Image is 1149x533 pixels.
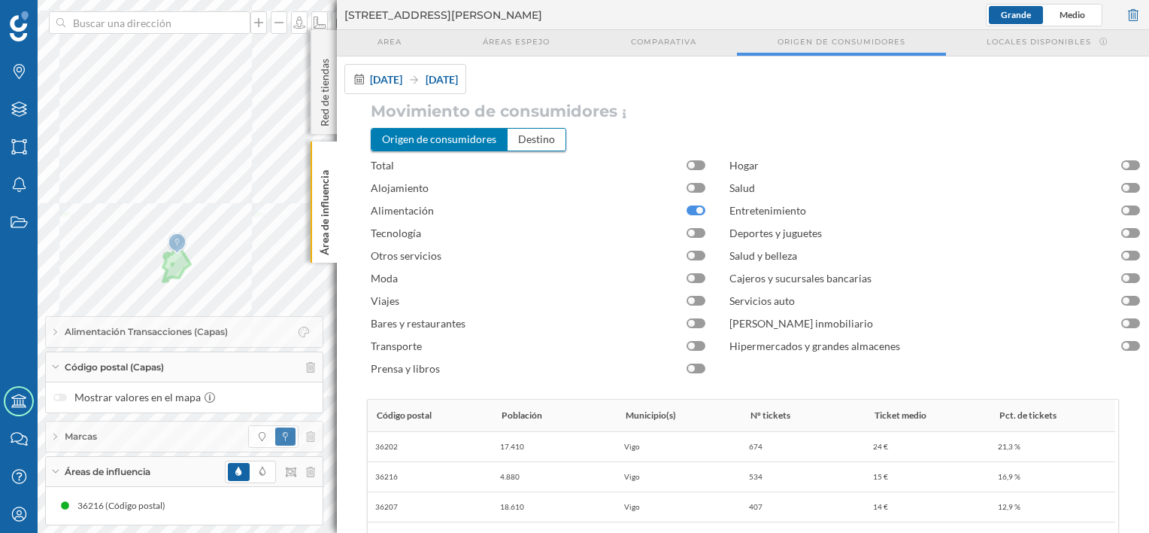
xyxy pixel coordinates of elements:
span: Medio [1060,9,1085,20]
label: Tecnología [371,222,649,245]
img: Geoblink Logo [10,11,29,41]
span: Grande [1001,9,1031,20]
span: 21,3 % [998,439,1020,454]
label: Transporte [371,335,649,358]
span: Comparativa [631,36,696,47]
span: 17.410 [500,439,524,454]
span: 36216 [375,469,398,484]
label: Viajes [371,290,649,312]
label: Servicios auto [729,290,1084,312]
span: [DATE] [426,73,458,86]
div: Destino [508,129,565,150]
span: Ticket medio [875,408,926,423]
span: 4.880 [500,469,520,484]
span: Vigo [624,469,640,484]
span: Marcas [65,430,97,443]
label: Entretenimiento [729,199,1084,222]
span: Código postal [377,408,432,423]
label: Prensa y libros [371,358,649,380]
span: 36202 [375,439,398,454]
label: Hogar [729,154,1084,177]
span: Origen de consumidores [778,36,905,47]
span: 15 € [873,469,888,484]
label: Alimentación [371,199,649,222]
span: 14 € [873,499,888,514]
span: Vigo [624,439,640,454]
h3: Movimiento de consumidores [371,102,1149,123]
div: 36216 (Código postal) [77,498,173,513]
label: Salud [729,177,1084,199]
span: Municipio(s) [626,408,676,423]
label: Hipermercados y grandes almacenes [729,335,1084,358]
span: 534 [749,469,762,484]
span: 16,9 % [998,469,1020,484]
span: Pct. de tickets [999,408,1057,423]
div: Origen de consumidores [371,129,508,150]
label: Total [371,154,649,177]
span: Código postal (Capas) [65,361,164,374]
span: Soporte [30,11,83,24]
label: Alojamiento [371,177,649,199]
p: Red de tiendas [317,53,332,126]
span: 674 [749,439,762,454]
span: 18.610 [500,499,524,514]
span: Alimentación Transacciones (Capas) [65,325,228,339]
span: 24 € [873,439,888,454]
label: Moda [371,267,649,290]
label: Bares y restaurantes [371,312,649,335]
span: Población [502,408,542,423]
label: Otros servicios [371,245,649,267]
span: Locales disponibles [987,36,1091,47]
label: Cajeros y sucursales bancarias [729,267,1084,290]
span: [STREET_ADDRESS][PERSON_NAME] [344,8,542,23]
label: [PERSON_NAME] inmobiliario [729,312,1084,335]
span: [DATE] [370,73,402,86]
span: Nº tickets [750,408,790,423]
span: 12,9 % [998,499,1020,514]
span: Áreas espejo [483,36,550,47]
span: 36207 [375,499,398,514]
label: Deportes y juguetes [729,222,1084,245]
span: Area [377,36,402,47]
span: Áreas de influencia [65,465,150,479]
p: Área de influencia [317,164,332,255]
label: Mostrar valores en el mapa [53,390,315,405]
label: Salud y belleza [729,245,1084,267]
span: Vigo [624,499,640,514]
span: 407 [749,499,762,514]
